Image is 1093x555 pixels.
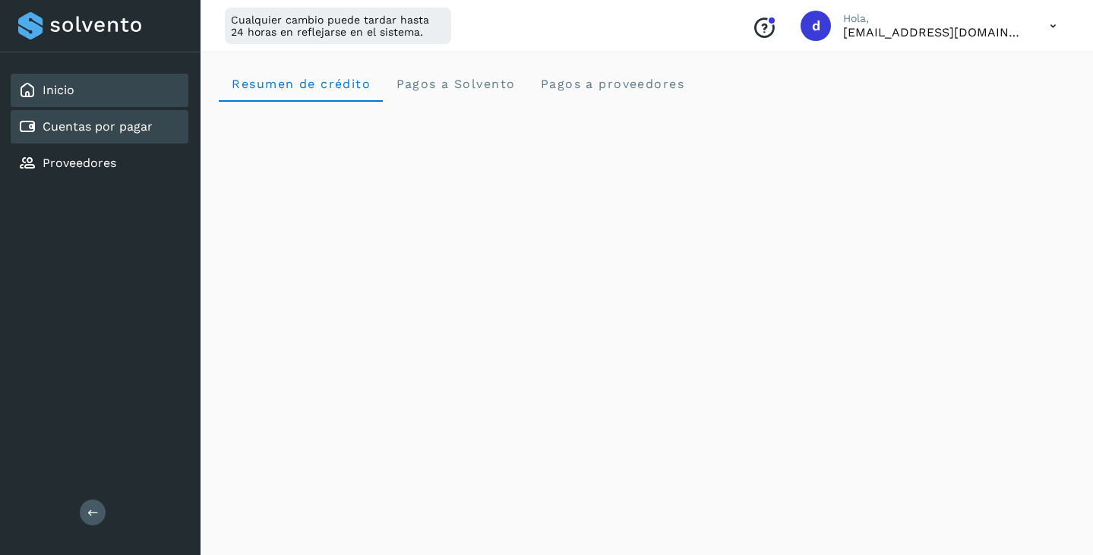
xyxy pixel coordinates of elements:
[11,110,188,143] div: Cuentas por pagar
[225,8,451,44] div: Cualquier cambio puede tardar hasta 24 horas en reflejarse en el sistema.
[11,147,188,180] div: Proveedores
[43,83,74,97] a: Inicio
[231,77,371,91] span: Resumen de crédito
[395,77,515,91] span: Pagos a Solvento
[43,119,153,134] a: Cuentas por pagar
[539,77,684,91] span: Pagos a proveedores
[11,74,188,107] div: Inicio
[843,25,1025,39] p: diego@cubbo.com
[43,156,116,170] a: Proveedores
[843,12,1025,25] p: Hola,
